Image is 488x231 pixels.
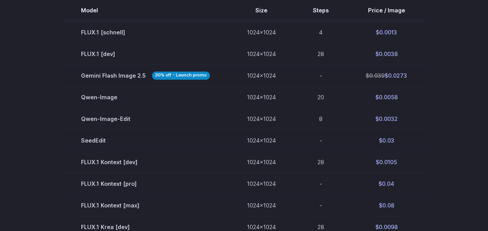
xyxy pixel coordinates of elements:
[62,149,228,171] td: FLUX.1 Kontext [dev]
[347,85,426,106] td: $0.0058
[81,70,210,78] span: Gemini Flash Image 2.5
[228,149,294,171] td: 1024x1024
[347,193,426,215] td: $0.08
[347,20,426,42] td: $0.0013
[152,70,210,78] strong: 30% off - Launch promo
[347,106,426,128] td: $0.0032
[228,128,294,149] td: 1024x1024
[347,128,426,149] td: $0.03
[294,41,347,63] td: 28
[62,193,228,215] td: FLUX.1 Kontext [max]
[228,63,294,85] td: 1024x1024
[294,172,347,193] td: -
[228,41,294,63] td: 1024x1024
[228,172,294,193] td: 1024x1024
[347,172,426,193] td: $0.04
[228,106,294,128] td: 1024x1024
[294,20,347,42] td: 4
[62,106,228,128] td: Qwen-Image-Edit
[294,106,347,128] td: 8
[294,85,347,106] td: 20
[347,63,426,85] td: $0.0273
[62,172,228,193] td: FLUX.1 Kontext [pro]
[62,41,228,63] td: FLUX.1 [dev]
[228,85,294,106] td: 1024x1024
[62,85,228,106] td: Qwen-Image
[294,149,347,171] td: 28
[62,20,228,42] td: FLUX.1 [schnell]
[347,149,426,171] td: $0.0105
[366,71,385,77] s: $0.039
[228,193,294,215] td: 1024x1024
[62,128,228,149] td: SeedEdit
[294,128,347,149] td: -
[294,63,347,85] td: -
[294,193,347,215] td: -
[347,41,426,63] td: $0.0038
[228,20,294,42] td: 1024x1024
